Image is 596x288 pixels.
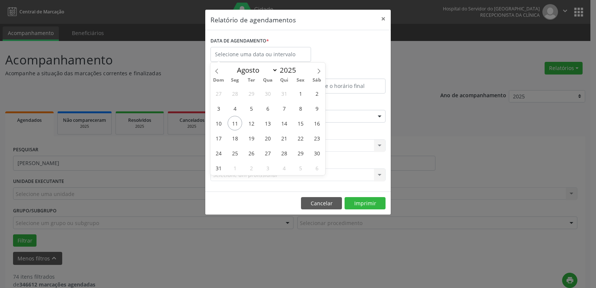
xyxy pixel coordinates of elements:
h5: Relatório de agendamentos [210,15,296,25]
span: Agosto 12, 2025 [244,116,259,130]
span: Setembro 2, 2025 [244,161,259,175]
span: Agosto 11, 2025 [228,116,242,130]
span: Agosto 1, 2025 [293,86,308,101]
span: Qua [260,78,276,83]
span: Agosto 30, 2025 [310,146,324,160]
input: Selecione uma data ou intervalo [210,47,311,62]
span: Agosto 6, 2025 [260,101,275,115]
span: Seg [227,78,243,83]
span: Julho 28, 2025 [228,86,242,101]
span: Agosto 2, 2025 [310,86,324,101]
span: Agosto 19, 2025 [244,131,259,145]
span: Agosto 10, 2025 [211,116,226,130]
span: Agosto 4, 2025 [228,101,242,115]
span: Agosto 16, 2025 [310,116,324,130]
span: Agosto 23, 2025 [310,131,324,145]
span: Agosto 3, 2025 [211,101,226,115]
span: Agosto 31, 2025 [211,161,226,175]
span: Ter [243,78,260,83]
span: Agosto 17, 2025 [211,131,226,145]
span: Agosto 29, 2025 [293,146,308,160]
span: Agosto 22, 2025 [293,131,308,145]
label: DATA DE AGENDAMENTO [210,35,269,47]
span: Julho 31, 2025 [277,86,291,101]
span: Setembro 6, 2025 [310,161,324,175]
span: Sáb [309,78,325,83]
span: Agosto 7, 2025 [277,101,291,115]
span: Julho 27, 2025 [211,86,226,101]
button: Cancelar [301,197,342,210]
span: Agosto 5, 2025 [244,101,259,115]
span: Qui [276,78,292,83]
span: Julho 30, 2025 [260,86,275,101]
span: Setembro 5, 2025 [293,161,308,175]
span: Agosto 9, 2025 [310,101,324,115]
span: Sex [292,78,309,83]
span: Agosto 15, 2025 [293,116,308,130]
span: Setembro 3, 2025 [260,161,275,175]
span: Agosto 21, 2025 [277,131,291,145]
input: Selecione o horário final [300,79,386,94]
span: Agosto 13, 2025 [260,116,275,130]
span: Agosto 14, 2025 [277,116,291,130]
button: Imprimir [345,197,386,210]
span: Setembro 1, 2025 [228,161,242,175]
select: Month [233,65,278,75]
span: Agosto 28, 2025 [277,146,291,160]
label: ATÉ [300,67,386,79]
span: Dom [210,78,227,83]
span: Julho 29, 2025 [244,86,259,101]
span: Setembro 4, 2025 [277,161,291,175]
button: Close [376,10,391,28]
span: Agosto 24, 2025 [211,146,226,160]
span: Agosto 27, 2025 [260,146,275,160]
span: Agosto 18, 2025 [228,131,242,145]
span: Agosto 26, 2025 [244,146,259,160]
span: Agosto 25, 2025 [228,146,242,160]
input: Year [278,65,302,75]
span: Agosto 20, 2025 [260,131,275,145]
span: Agosto 8, 2025 [293,101,308,115]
